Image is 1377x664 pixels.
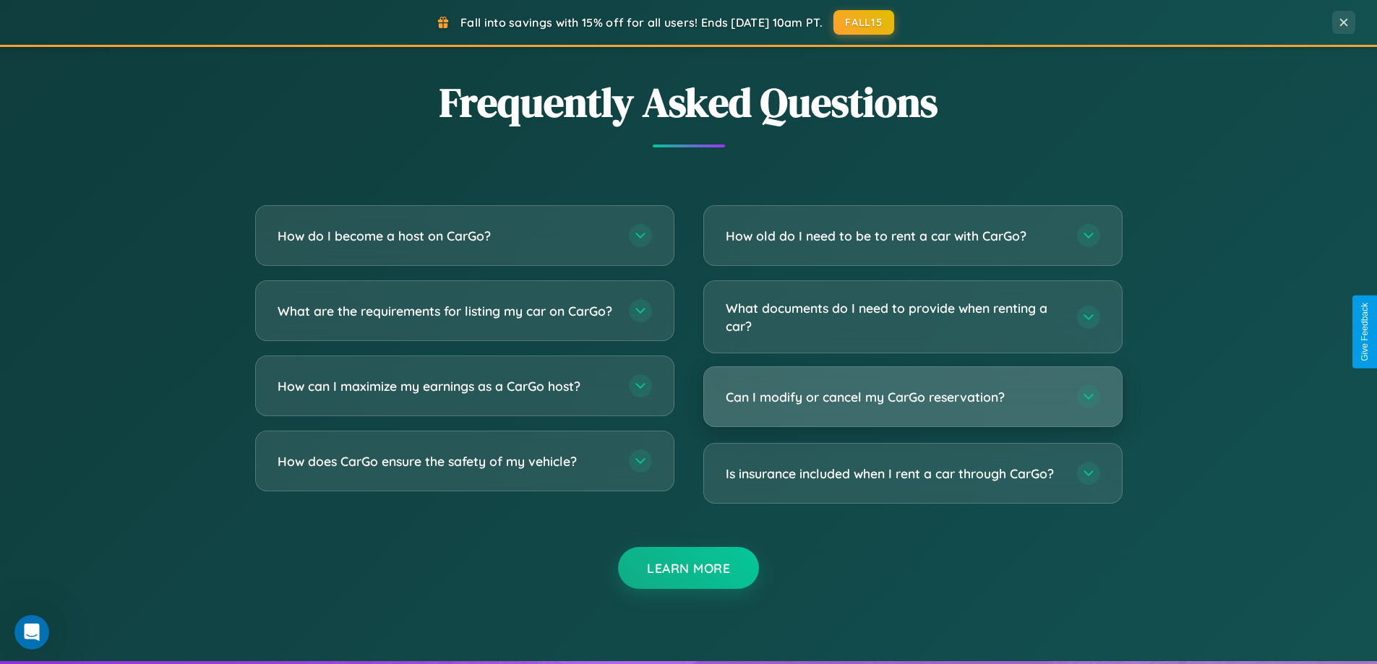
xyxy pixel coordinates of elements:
[278,302,614,320] h3: What are the requirements for listing my car on CarGo?
[278,452,614,470] h3: How does CarGo ensure the safety of my vehicle?
[278,377,614,395] h3: How can I maximize my earnings as a CarGo host?
[255,74,1123,130] h2: Frequently Asked Questions
[726,465,1063,483] h3: Is insurance included when I rent a car through CarGo?
[618,547,759,589] button: Learn More
[726,299,1063,335] h3: What documents do I need to provide when renting a car?
[833,10,894,35] button: FALL15
[726,227,1063,245] h3: How old do I need to be to rent a car with CarGo?
[726,388,1063,406] h3: Can I modify or cancel my CarGo reservation?
[278,227,614,245] h3: How do I become a host on CarGo?
[14,615,49,650] iframe: Intercom live chat
[1360,303,1370,361] div: Give Feedback
[460,15,823,30] span: Fall into savings with 15% off for all users! Ends [DATE] 10am PT.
